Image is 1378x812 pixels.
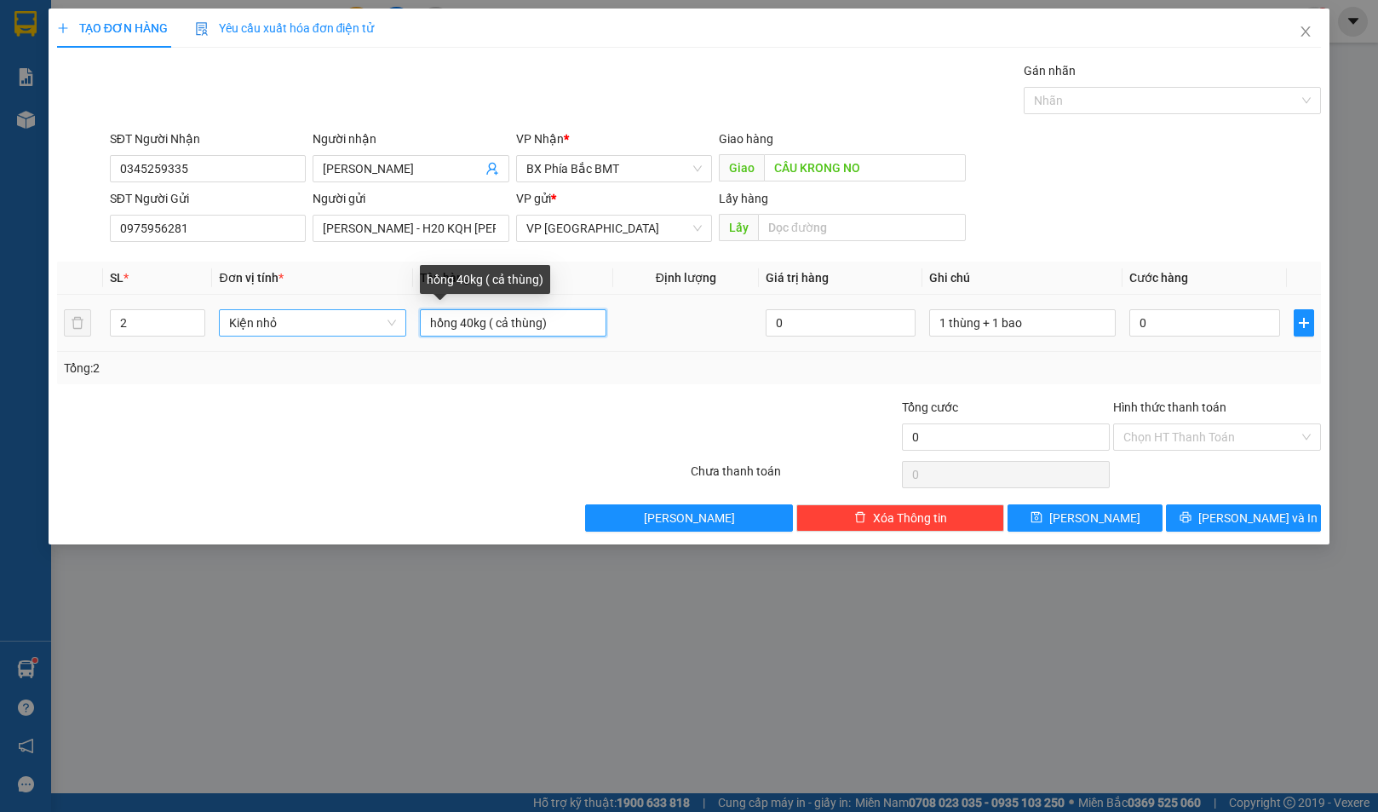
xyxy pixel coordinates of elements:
[313,130,508,148] div: Người nhận
[644,509,735,527] span: [PERSON_NAME]
[110,271,123,285] span: SL
[1282,9,1329,56] button: Close
[902,400,958,414] span: Tổng cước
[64,309,91,337] button: delete
[1129,271,1188,285] span: Cước hàng
[1180,511,1191,525] span: printer
[719,154,764,181] span: Giao
[516,132,564,146] span: VP Nhận
[719,214,758,241] span: Lấy
[110,130,306,148] div: SĐT Người Nhận
[796,504,1004,532] button: deleteXóa Thông tin
[719,132,773,146] span: Giao hàng
[656,271,716,285] span: Định lượng
[195,22,209,36] img: icon
[1113,400,1226,414] label: Hình thức thanh toán
[64,359,533,377] div: Tổng: 2
[719,192,768,205] span: Lấy hàng
[1049,509,1140,527] span: [PERSON_NAME]
[764,154,966,181] input: Dọc đường
[689,462,900,492] div: Chưa thanh toán
[57,21,168,35] span: TẠO ĐƠN HÀNG
[1024,64,1076,78] label: Gán nhãn
[420,309,606,337] input: VD: Bàn, Ghế
[516,189,712,208] div: VP gửi
[766,309,916,337] input: 0
[229,310,395,336] span: Kiện nhỏ
[585,504,793,532] button: [PERSON_NAME]
[1299,25,1312,38] span: close
[526,216,702,241] span: VP Đà Lạt
[929,309,1116,337] input: Ghi Chú
[313,189,508,208] div: Người gửi
[922,262,1122,295] th: Ghi chú
[219,271,283,285] span: Đơn vị tính
[1294,309,1315,337] button: plus
[1198,509,1318,527] span: [PERSON_NAME] và In
[873,509,947,527] span: Xóa Thông tin
[1295,316,1314,330] span: plus
[1166,504,1321,532] button: printer[PERSON_NAME] và In
[195,21,375,35] span: Yêu cầu xuất hóa đơn điện tử
[1008,504,1163,532] button: save[PERSON_NAME]
[485,162,499,176] span: user-add
[766,271,829,285] span: Giá trị hàng
[110,189,306,208] div: SĐT Người Gửi
[57,22,69,34] span: plus
[526,156,702,181] span: BX Phía Bắc BMT
[758,214,966,241] input: Dọc đường
[854,511,866,525] span: delete
[1031,511,1042,525] span: save
[420,265,550,294] div: hồng 40kg ( cả thùng)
